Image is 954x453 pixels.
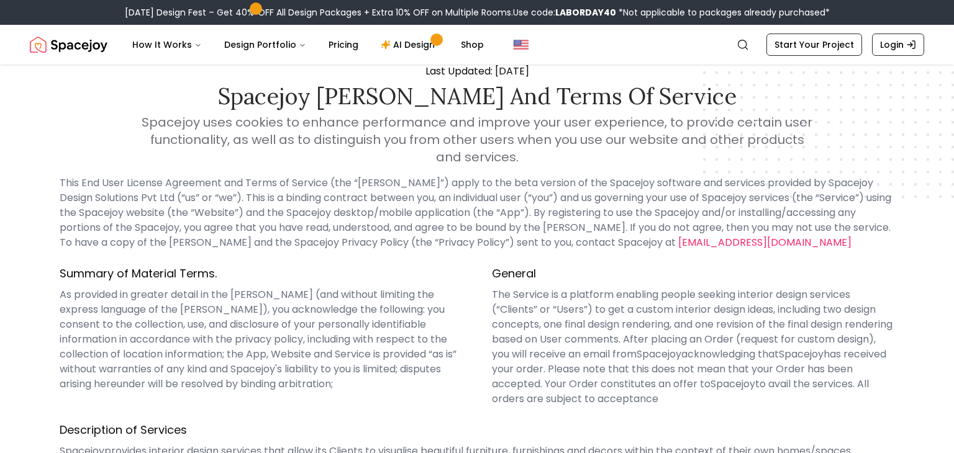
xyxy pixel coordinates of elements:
div: Last Updated: [DATE] [40,64,914,166]
h2: Description of Services [60,421,894,439]
nav: Global [30,25,924,65]
a: Shop [451,32,494,57]
h2: Spacejoy [PERSON_NAME] and Terms of Service [40,84,914,109]
h2: Summary of Material Terms. [60,265,462,282]
a: Start Your Project [766,34,862,56]
a: Spacejoy [30,32,107,57]
p: This End User License Agreement and Terms of Service (the “[PERSON_NAME]”) apply to the beta vers... [60,176,894,250]
a: AI Design [371,32,448,57]
div: [DATE] Design Fest – Get 40% OFF All Design Packages + Extra 10% OFF on Multiple Rooms. [125,6,830,19]
b: LABORDAY40 [555,6,616,19]
p: The Service is a platform enabling people seeking interior design services (“Clients” or “Users”)... [492,287,894,406]
span: Use code: [513,6,616,19]
img: Spacejoy Logo [30,32,107,57]
a: [EMAIL_ADDRESS][DOMAIN_NAME] [678,235,852,249]
nav: Main [122,32,494,57]
a: Pricing [319,32,368,57]
img: United States [514,37,529,52]
p: As provided in greater detail in the [PERSON_NAME] (and without limiting the express language of ... [60,287,462,392]
button: Design Portfolio [214,32,316,57]
h2: General [492,265,894,282]
button: How It Works [122,32,212,57]
p: Spacejoy uses cookies to enhance performance and improve your user experience, to provide certain... [119,114,835,166]
a: Login [872,34,924,56]
span: *Not applicable to packages already purchased* [616,6,830,19]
